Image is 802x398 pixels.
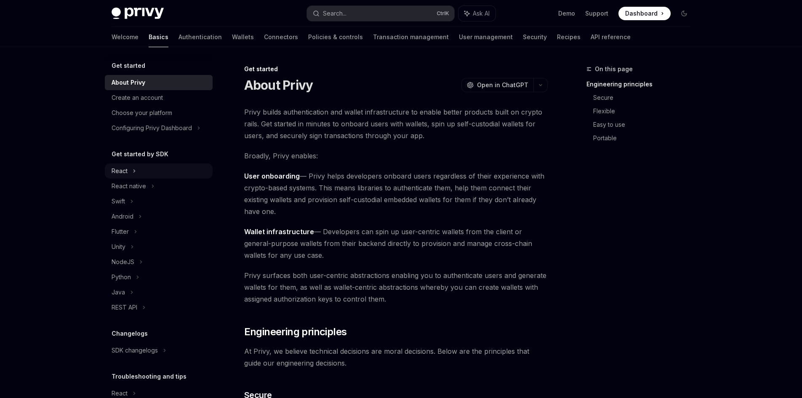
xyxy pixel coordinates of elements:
[473,9,490,18] span: Ask AI
[461,78,533,92] button: Open in ChatGPT
[373,27,449,47] a: Transaction management
[105,75,213,90] a: About Privy
[244,106,548,142] span: Privy builds authentication and wallet infrastructure to enable better products built on crypto r...
[112,287,125,297] div: Java
[595,64,633,74] span: On this page
[264,27,298,47] a: Connectors
[112,242,125,252] div: Unity
[244,150,548,162] span: Broadly, Privy enables:
[307,6,454,21] button: Search...CtrlK
[112,371,187,382] h5: Troubleshooting and tips
[459,27,513,47] a: User management
[112,123,192,133] div: Configuring Privy Dashboard
[112,8,164,19] img: dark logo
[112,149,168,159] h5: Get started by SDK
[437,10,449,17] span: Ctrl K
[112,302,137,313] div: REST API
[593,91,698,104] a: Secure
[112,93,163,103] div: Create an account
[591,27,631,47] a: API reference
[112,329,148,339] h5: Changelogs
[112,77,145,88] div: About Privy
[585,9,608,18] a: Support
[625,9,658,18] span: Dashboard
[112,257,134,267] div: NodeJS
[112,108,172,118] div: Choose your platform
[244,170,548,217] span: — Privy helps developers onboard users regardless of their experience with crypto-based systems. ...
[558,9,575,18] a: Demo
[244,325,347,339] span: Engineering principles
[112,166,128,176] div: React
[244,172,300,180] strong: User onboarding
[593,118,698,131] a: Easy to use
[149,27,168,47] a: Basics
[112,27,139,47] a: Welcome
[112,211,133,222] div: Android
[593,104,698,118] a: Flexible
[232,27,254,47] a: Wallets
[112,345,158,355] div: SDK changelogs
[244,77,313,93] h1: About Privy
[677,7,691,20] button: Toggle dark mode
[244,65,548,73] div: Get started
[244,226,548,261] span: — Developers can spin up user-centric wallets from the client or general-purpose wallets from the...
[105,90,213,105] a: Create an account
[112,227,129,237] div: Flutter
[557,27,581,47] a: Recipes
[244,227,314,236] strong: Wallet infrastructure
[618,7,671,20] a: Dashboard
[244,345,548,369] span: At Privy, we believe technical decisions are moral decisions. Below are the principles that guide...
[244,270,548,305] span: Privy surfaces both user-centric abstractions enabling you to authenticate users and generate wal...
[112,61,145,71] h5: Get started
[112,196,125,206] div: Swift
[593,131,698,145] a: Portable
[458,6,496,21] button: Ask AI
[179,27,222,47] a: Authentication
[308,27,363,47] a: Policies & controls
[105,105,213,120] a: Choose your platform
[586,77,698,91] a: Engineering principles
[523,27,547,47] a: Security
[323,8,346,19] div: Search...
[477,81,528,89] span: Open in ChatGPT
[112,272,131,282] div: Python
[112,181,146,191] div: React native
